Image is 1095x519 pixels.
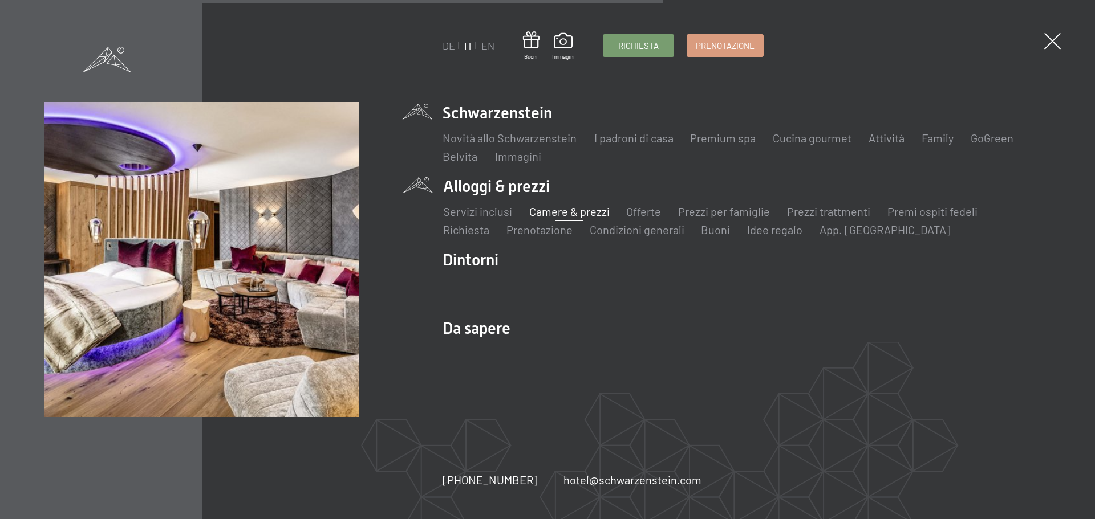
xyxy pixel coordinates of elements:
[594,131,673,145] a: I padroni di casa
[506,223,572,236] a: Prenotazione
[678,205,770,218] a: Prezzi per famiglie
[443,39,455,52] a: DE
[522,31,539,60] a: Buoni
[443,149,477,163] a: Belvita
[563,472,701,488] a: hotel@schwarzenstein.com
[701,223,730,236] a: Buoni
[529,205,609,218] a: Camere & prezzi
[551,52,574,60] span: Immagini
[787,205,870,218] a: Prezzi trattmenti
[618,40,659,52] span: Richiesta
[443,205,512,218] a: Servizi inclusi
[747,223,802,236] a: Idee regalo
[626,205,661,218] a: Offerte
[603,35,674,56] a: Richiesta
[589,223,684,236] a: Condizioni generali
[481,39,494,52] a: EN
[690,131,756,145] a: Premium spa
[773,131,851,145] a: Cucina gourmet
[971,131,1013,145] a: GoGreen
[687,35,763,56] a: Prenotazione
[443,223,489,236] a: Richiesta
[551,33,574,60] a: Immagini
[443,472,538,488] a: [PHONE_NUMBER]
[494,149,541,163] a: Immagini
[522,52,539,60] span: Buoni
[869,131,905,145] a: Attività
[820,223,951,236] a: App. [GEOGRAPHIC_DATA]
[464,39,472,52] a: IT
[922,131,954,145] a: Family
[443,473,538,487] span: [PHONE_NUMBER]
[887,205,978,218] a: Premi ospiti fedeli
[696,40,755,52] span: Prenotazione
[443,131,577,145] a: Novità allo Schwarzenstein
